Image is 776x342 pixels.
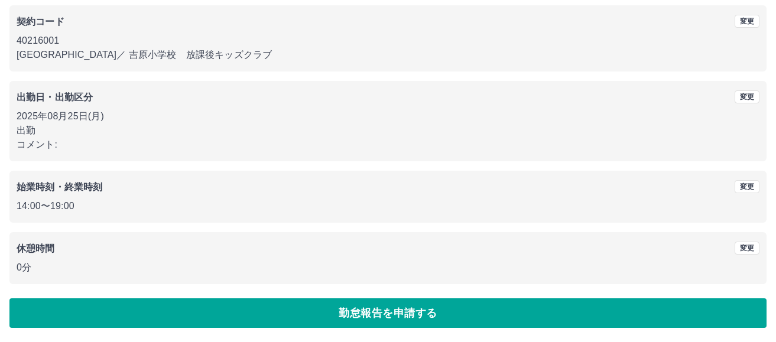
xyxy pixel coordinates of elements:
b: 契約コード [17,17,64,27]
p: コメント: [17,138,759,152]
button: 変更 [735,242,759,255]
p: 14:00 〜 19:00 [17,199,759,213]
button: 勤怠報告を申請する [9,298,767,328]
p: 40216001 [17,34,759,48]
button: 変更 [735,180,759,193]
p: [GEOGRAPHIC_DATA] ／ 吉原小学校 放課後キッズクラブ [17,48,759,62]
b: 始業時刻・終業時刻 [17,182,102,192]
b: 出勤日・出勤区分 [17,92,93,102]
button: 変更 [735,15,759,28]
b: 休憩時間 [17,243,55,253]
p: 0分 [17,260,759,275]
p: 出勤 [17,123,759,138]
p: 2025年08月25日(月) [17,109,759,123]
button: 変更 [735,90,759,103]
